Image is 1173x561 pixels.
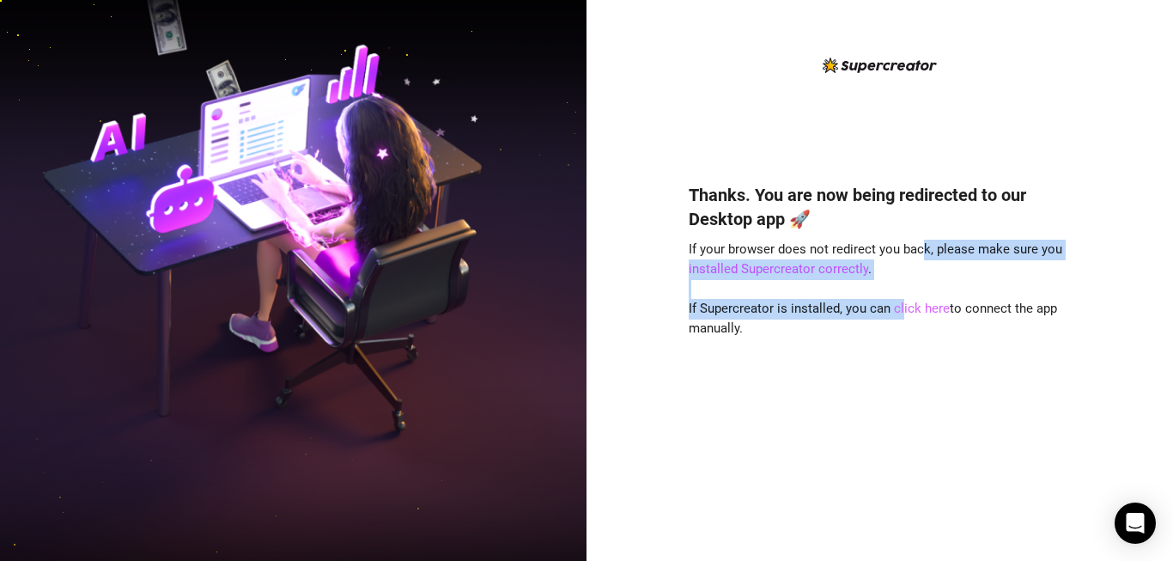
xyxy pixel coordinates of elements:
span: If Supercreator is installed, you can to connect the app manually. [689,301,1057,337]
a: installed Supercreator correctly [689,261,868,277]
h4: Thanks. You are now being redirected to our Desktop app 🚀 [689,183,1072,231]
div: Open Intercom Messenger [1115,503,1156,544]
img: logo-BBDzfeDw.svg [823,58,937,73]
span: If your browser does not redirect you back, please make sure you . [689,241,1062,277]
a: click here [894,301,950,316]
